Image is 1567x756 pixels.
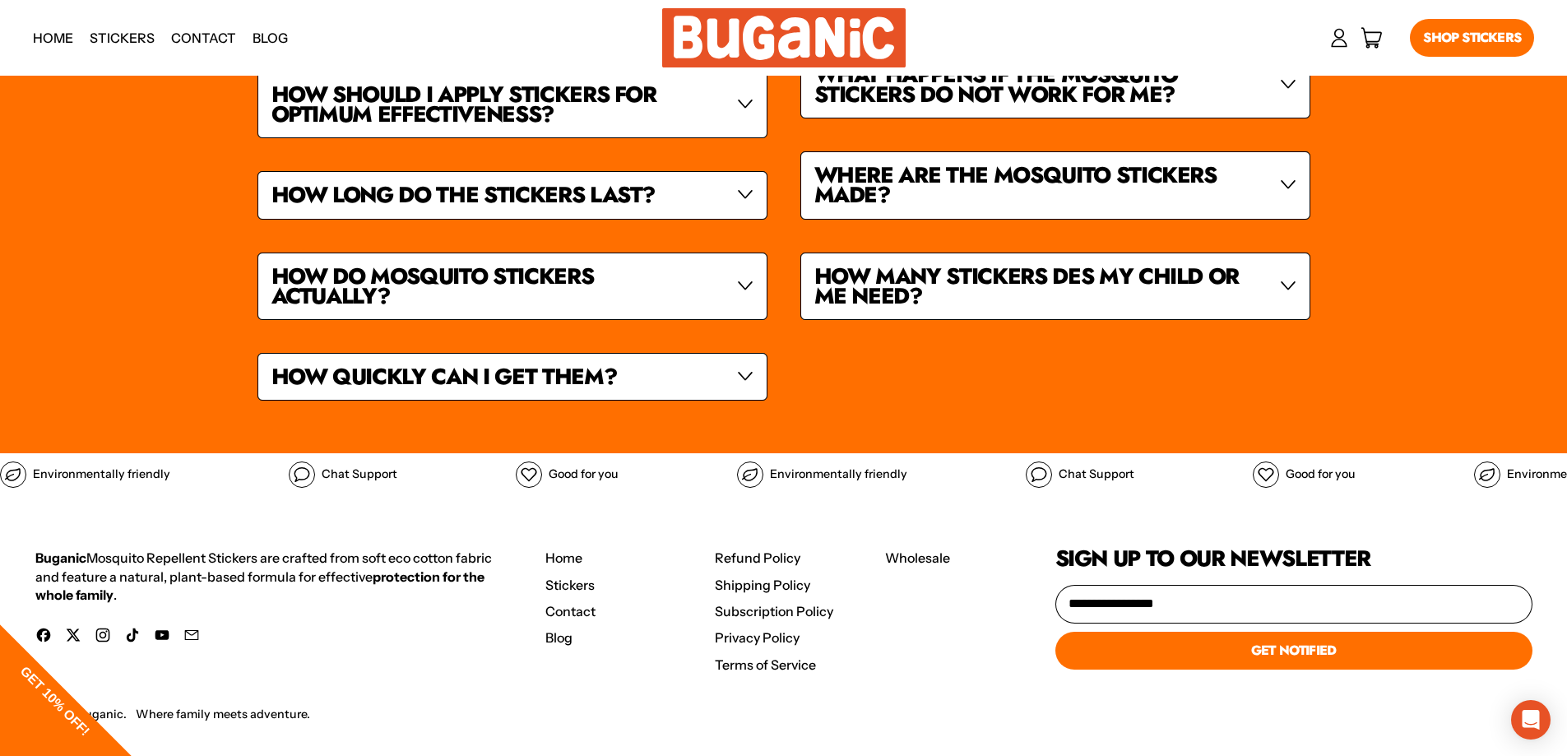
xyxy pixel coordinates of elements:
[814,65,1296,104] button: What happens if the mosquito stickers do not work for me?
[814,165,1256,205] span: Where are the mosquito stickers made?
[271,185,753,205] button: How long do the stickers last?
[271,367,753,387] button: How quickly can I get them?
[1281,466,1351,483] span: Good for you
[35,550,86,566] strong: Buganic
[1410,19,1534,57] a: Shop Stickers
[885,550,950,566] a: Wholesale
[244,17,296,58] a: Blog
[544,466,614,483] span: Good for you
[163,17,244,58] a: Contact
[271,85,713,124] span: How should I apply stickers for optimum effectiveness?
[814,267,1296,306] button: How many stickers des my child or me need?
[662,8,906,67] img: Buganic
[317,466,392,483] span: Chat Support
[1055,549,1532,568] h2: Sign up to our newsletter
[545,577,595,593] a: Stickers
[28,466,165,483] span: Environmentally friendly
[765,466,902,483] span: Environmentally friendly
[271,267,753,306] button: How do mosquito stickers actually?
[1054,466,1129,483] span: Chat Support
[271,85,753,124] button: How should I apply stickers for optimum effectiveness?
[271,185,656,205] span: How long do the stickers last?
[136,707,310,721] a: Where family meets adventure.
[715,629,800,646] a: Privacy Policy
[715,656,816,673] a: Terms of Service
[545,629,573,646] a: Blog
[814,165,1296,205] button: Where are the mosquito stickers made?
[715,550,800,566] a: Refund Policy
[545,603,596,619] a: Contact
[1055,632,1532,670] button: Get Notified
[814,65,1256,104] span: What happens if the mosquito stickers do not work for me?
[715,603,833,619] a: Subscription Policy
[662,8,906,67] a: Buganic Buganic
[25,17,81,58] a: Home
[545,550,582,566] a: Home
[271,267,713,306] span: How do mosquito stickers actually?
[1511,700,1551,740] div: Open Intercom Messenger
[35,707,310,723] p: © 2025, .
[81,17,163,58] a: Stickers
[18,664,93,739] span: GET 10% OFF!
[35,549,512,604] div: Mosquito Repellent Stickers are crafted from soft eco cotton fabric and feature a natural, plant-...
[814,267,1256,306] span: How many stickers des my child or me need?
[271,367,617,387] span: How quickly can I get them?
[715,577,810,593] a: Shipping Policy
